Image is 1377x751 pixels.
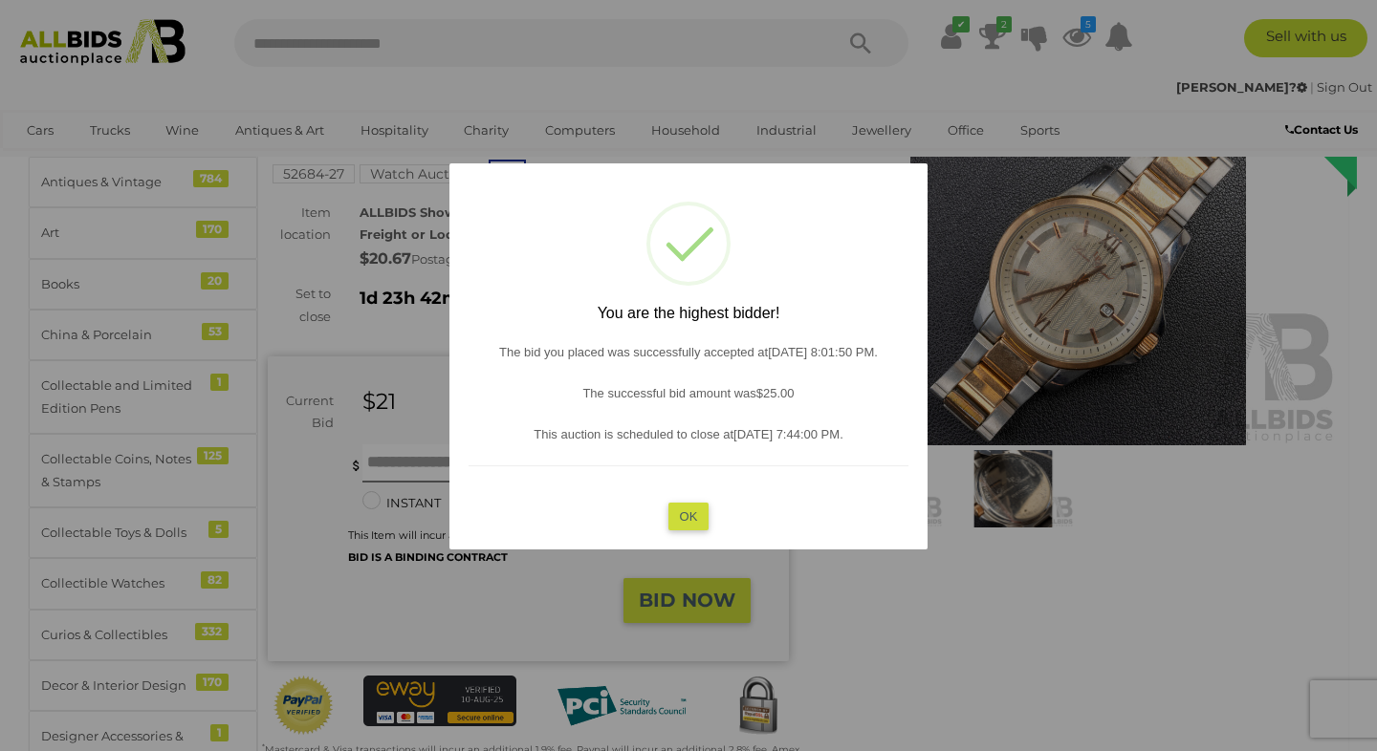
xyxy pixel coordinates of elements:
span: [DATE] 7:44:00 PM [733,427,840,441]
p: This auction is scheduled to close at . [469,423,908,445]
span: $25.00 [756,386,795,400]
p: The successful bid amount was [469,382,908,404]
p: The bid you placed was successfully accepted at . [469,341,908,363]
span: [DATE] 8:01:50 PM [768,345,874,359]
button: OK [668,503,710,530]
h2: You are the highest bidder! [469,305,908,322]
